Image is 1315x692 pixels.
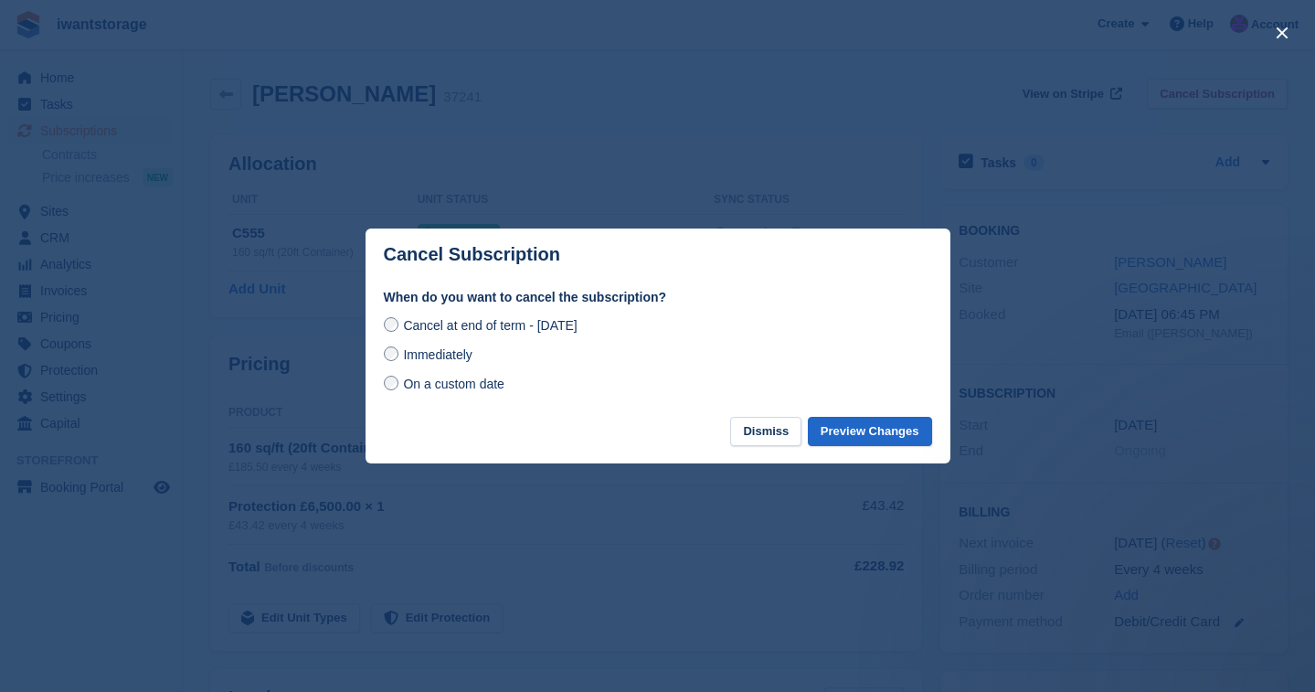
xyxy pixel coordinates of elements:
button: Dismiss [730,417,801,447]
span: Cancel at end of term - [DATE] [403,318,577,333]
label: When do you want to cancel the subscription? [384,288,932,307]
input: On a custom date [384,376,398,390]
button: close [1267,18,1297,48]
p: Cancel Subscription [384,244,560,265]
button: Preview Changes [808,417,932,447]
input: Immediately [384,346,398,361]
input: Cancel at end of term - [DATE] [384,317,398,332]
span: Immediately [403,347,472,362]
span: On a custom date [403,377,504,391]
